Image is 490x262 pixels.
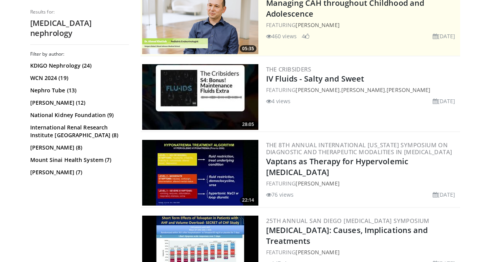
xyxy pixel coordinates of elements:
[433,32,456,40] li: [DATE]
[142,64,258,130] a: 28:05
[30,144,127,151] a: [PERSON_NAME] (8)
[266,217,430,225] a: 25th Annual San Diego [MEDICAL_DATA] Symposium
[30,168,127,176] a: [PERSON_NAME] (7)
[302,32,309,40] li: 4
[266,179,459,187] div: FEATURING
[296,21,339,29] a: [PERSON_NAME]
[266,32,297,40] li: 460 views
[30,99,127,107] a: [PERSON_NAME] (12)
[266,225,428,246] a: [MEDICAL_DATA]: Causes, Implications and Treatments
[266,86,459,94] div: FEATURING , ,
[30,87,127,94] a: Nephro Tube (13)
[433,191,456,199] li: [DATE]
[30,156,127,164] a: Mount Sinai Health System (7)
[266,191,294,199] li: 76 views
[266,73,364,84] a: IV Fluids - Salty and Sweet
[142,140,258,206] a: 22:14
[341,86,385,94] a: [PERSON_NAME]
[30,9,129,15] p: Results for:
[433,97,456,105] li: [DATE]
[142,140,258,206] img: 177cf741-7459-49fe-b2c4-cf56d33da2c6.300x170_q85_crop-smart_upscale.jpg
[240,45,256,52] span: 05:35
[296,248,339,256] a: [PERSON_NAME]
[240,121,256,128] span: 28:05
[30,111,127,119] a: National Kidney Foundation (9)
[30,124,127,139] a: International Renal Research Institute [GEOGRAPHIC_DATA] (8)
[142,64,258,130] img: 036edd77-89f2-41a3-a5f4-0f3b69ee349d.300x170_q85_crop-smart_upscale.jpg
[30,74,127,82] a: WCN 2024 (19)
[266,65,311,73] a: The Cribsiders
[30,18,129,38] h2: [MEDICAL_DATA] nephrology
[30,51,129,57] h3: Filter by author:
[296,180,339,187] a: [PERSON_NAME]
[266,141,452,156] a: The 8th Annual International [US_STATE] Symposium on Diagnostic and Therapeutic Modalities in [ME...
[266,156,409,177] a: Vaptans as Therapy for Hypervolemic [MEDICAL_DATA]
[240,197,256,204] span: 22:14
[30,62,127,70] a: KDIGO Nephrology (24)
[266,21,459,29] div: FEATURING
[296,86,339,94] a: [PERSON_NAME]
[266,97,291,105] li: 4 views
[266,248,459,256] div: FEATURING
[387,86,430,94] a: [PERSON_NAME]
